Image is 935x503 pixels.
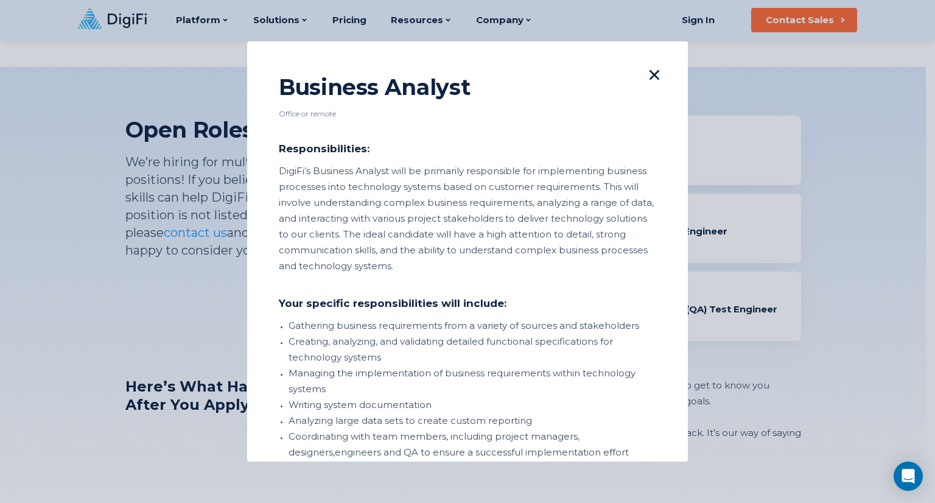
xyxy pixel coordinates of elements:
[279,163,656,274] div: DigiFi’s Business Analyst will be primarily responsible for implementing business processes into ...
[289,334,656,365] li: Creating, analyzing, and validating detailed functional specifications for technology systems
[289,365,656,397] li: Managing the implementation of business requirements within technology systems
[289,397,656,413] li: Writing system documentation
[289,429,656,460] li: Coordinating with team members, including project managers, designers,engineers and QA to ensure ...
[289,413,656,429] li: Analyzing large data sets to create custom reporting
[279,296,656,311] div: Your specific responsibilities will include:
[279,73,642,101] div: Business Analyst
[279,108,656,119] div: Office or remote
[279,141,656,156] div: Responsibilities:
[289,460,656,476] li: Functioning as an integral member of a growing company!
[289,318,656,334] li: Gathering business requirements from a variety of sources and stakeholders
